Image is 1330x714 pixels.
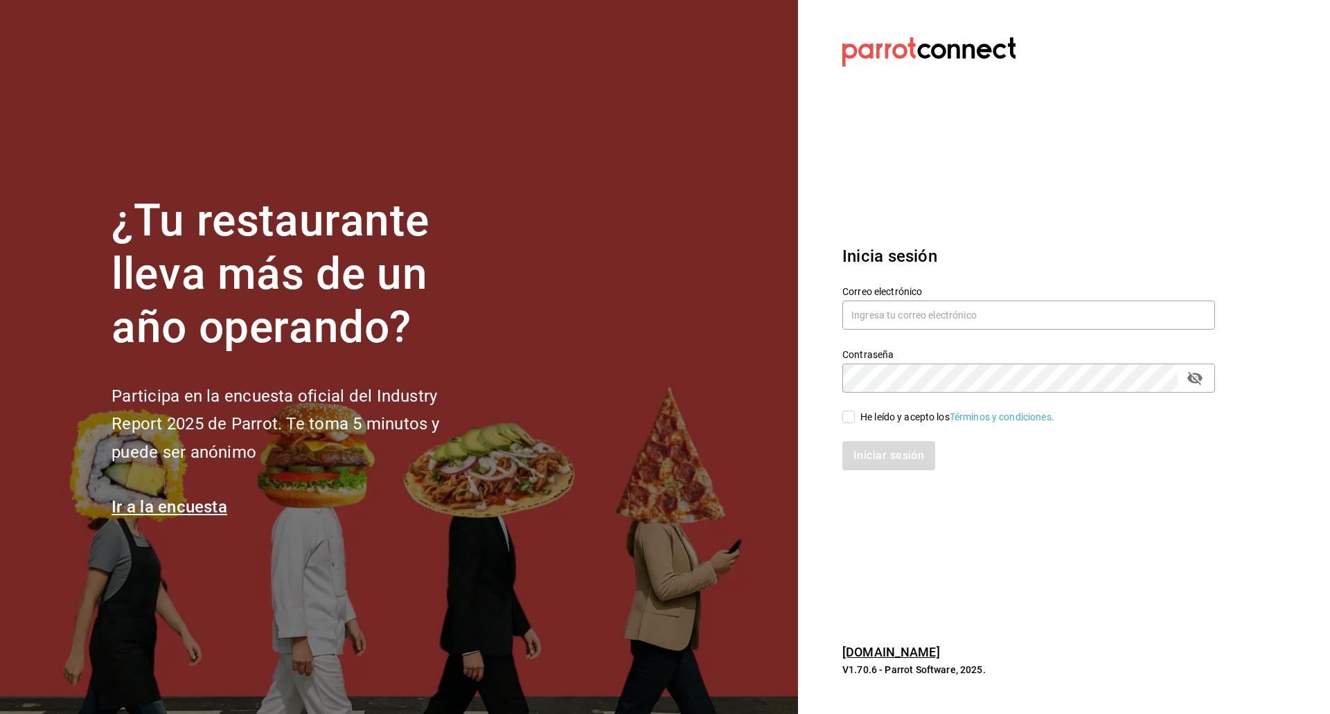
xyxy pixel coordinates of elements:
[860,410,1054,425] div: He leído y acepto los
[842,244,1215,269] h3: Inicia sesión
[112,195,486,354] h1: ¿Tu restaurante lleva más de un año operando?
[842,663,1215,677] p: V1.70.6 - Parrot Software, 2025.
[842,301,1215,330] input: Ingresa tu correo electrónico
[112,497,227,517] a: Ir a la encuesta
[1183,366,1207,390] button: passwordField
[842,350,1215,359] label: Contraseña
[842,645,940,659] a: [DOMAIN_NAME]
[842,287,1215,296] label: Correo electrónico
[112,382,486,467] h2: Participa en la encuesta oficial del Industry Report 2025 de Parrot. Te toma 5 minutos y puede se...
[950,411,1054,422] a: Términos y condiciones.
